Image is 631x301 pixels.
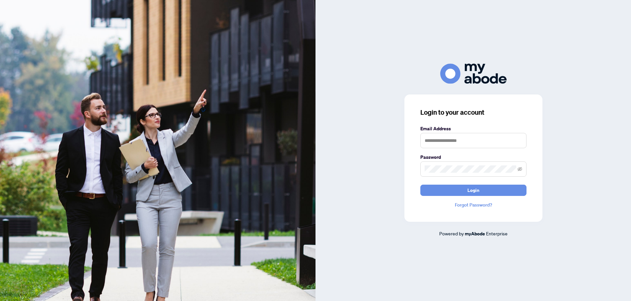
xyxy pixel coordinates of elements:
[518,167,522,171] span: eye-invisible
[420,201,526,209] a: Forgot Password?
[440,64,507,84] img: ma-logo
[465,230,485,237] a: myAbode
[486,230,508,236] span: Enterprise
[420,185,526,196] button: Login
[467,185,479,196] span: Login
[420,108,526,117] h3: Login to your account
[439,230,464,236] span: Powered by
[420,153,526,161] label: Password
[420,125,526,132] label: Email Address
